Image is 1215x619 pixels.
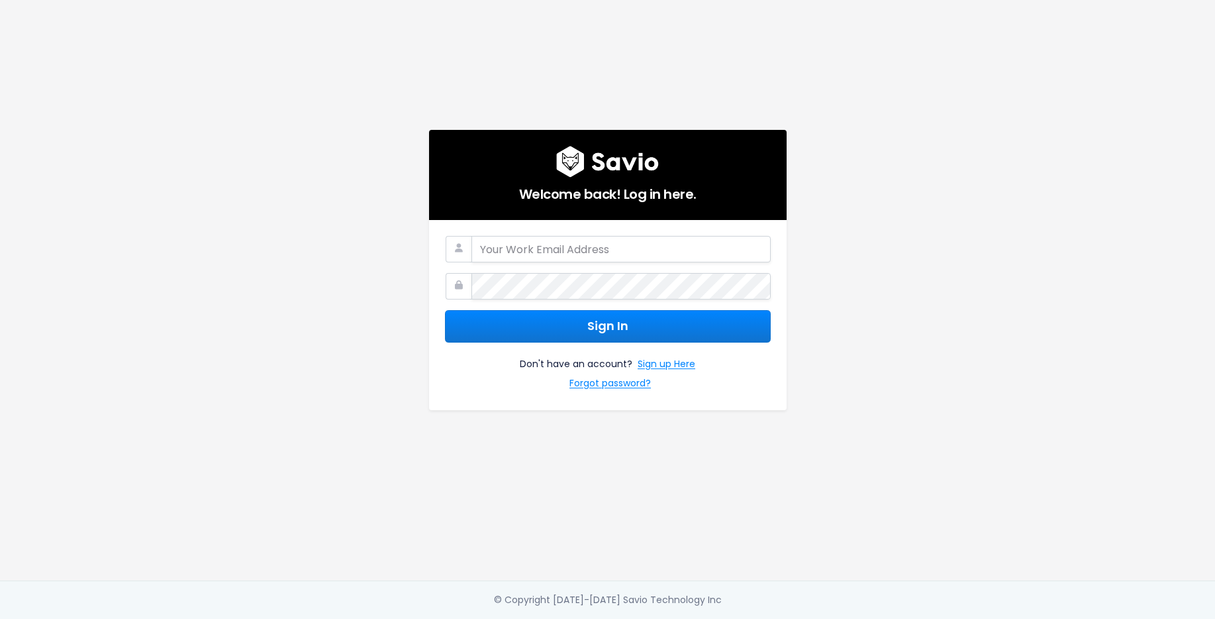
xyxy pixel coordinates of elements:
input: Your Work Email Address [471,236,771,262]
button: Sign In [445,310,771,343]
h5: Welcome back! Log in here. [445,178,771,204]
div: Don't have an account? [445,343,771,394]
a: Forgot password? [569,375,651,394]
div: © Copyright [DATE]-[DATE] Savio Technology Inc [494,592,722,608]
img: logo600x187.a314fd40982d.png [556,146,659,178]
a: Sign up Here [638,356,695,375]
